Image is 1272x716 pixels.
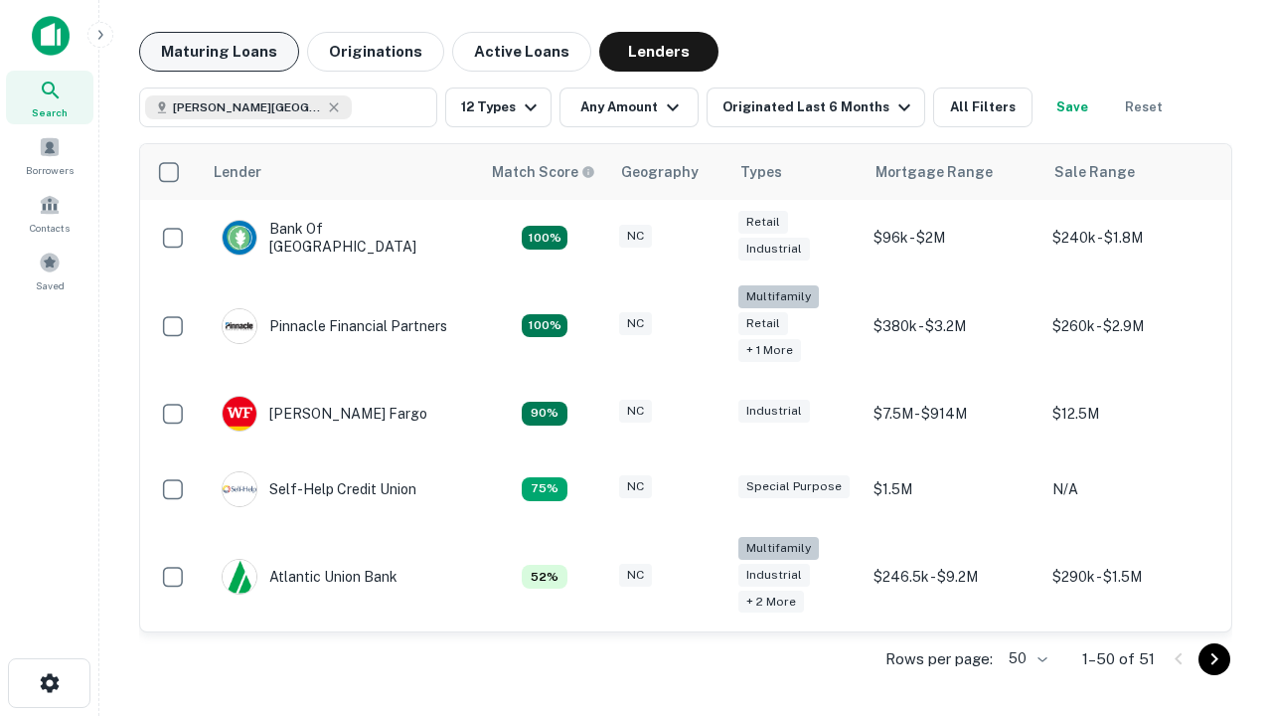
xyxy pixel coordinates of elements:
[728,144,864,200] th: Types
[864,144,1042,200] th: Mortgage Range
[6,71,93,124] a: Search
[492,161,595,183] div: Capitalize uses an advanced AI algorithm to match your search with the best lender. The match sco...
[619,225,652,248] div: NC
[738,564,810,587] div: Industrial
[307,32,444,72] button: Originations
[875,160,993,184] div: Mortgage Range
[214,160,261,184] div: Lender
[738,400,810,423] div: Industrial
[222,559,397,595] div: Atlantic Union Bank
[36,277,65,293] span: Saved
[738,238,810,261] div: Industrial
[445,88,552,127] button: 12 Types
[1042,527,1221,627] td: $290k - $1.5M
[1042,376,1221,451] td: $12.5M
[933,88,1033,127] button: All Filters
[32,16,70,56] img: capitalize-icon.png
[599,32,718,72] button: Lenders
[1042,144,1221,200] th: Sale Range
[173,98,322,116] span: [PERSON_NAME][GEOGRAPHIC_DATA], [GEOGRAPHIC_DATA]
[223,397,256,431] img: picture
[864,275,1042,376] td: $380k - $3.2M
[522,402,567,426] div: Matching Properties: 12, hasApolloMatch: undefined
[722,95,916,119] div: Originated Last 6 Months
[738,475,850,498] div: Special Purpose
[522,226,567,250] div: Matching Properties: 14, hasApolloMatch: undefined
[1198,643,1230,675] button: Go to next page
[522,477,567,501] div: Matching Properties: 10, hasApolloMatch: undefined
[480,144,609,200] th: Capitalize uses an advanced AI algorithm to match your search with the best lender. The match sco...
[738,339,801,362] div: + 1 more
[738,591,804,614] div: + 2 more
[30,220,70,236] span: Contacts
[222,396,427,432] div: [PERSON_NAME] Fargo
[26,162,74,178] span: Borrowers
[1042,451,1221,527] td: N/A
[707,88,925,127] button: Originated Last 6 Months
[885,647,993,671] p: Rows per page:
[1082,647,1155,671] p: 1–50 of 51
[1042,200,1221,275] td: $240k - $1.8M
[223,472,256,506] img: picture
[738,312,788,335] div: Retail
[223,309,256,343] img: picture
[619,400,652,423] div: NC
[6,186,93,240] a: Contacts
[864,200,1042,275] td: $96k - $2M
[864,451,1042,527] td: $1.5M
[738,537,819,560] div: Multifamily
[609,144,728,200] th: Geography
[222,220,460,256] div: Bank Of [GEOGRAPHIC_DATA]
[740,160,782,184] div: Types
[223,560,256,594] img: picture
[222,471,416,507] div: Self-help Credit Union
[522,565,567,589] div: Matching Properties: 7, hasApolloMatch: undefined
[6,128,93,182] a: Borrowers
[619,312,652,335] div: NC
[559,88,699,127] button: Any Amount
[619,475,652,498] div: NC
[452,32,591,72] button: Active Loans
[139,32,299,72] button: Maturing Loans
[621,160,699,184] div: Geography
[864,527,1042,627] td: $246.5k - $9.2M
[202,144,480,200] th: Lender
[492,161,591,183] h6: Match Score
[522,314,567,338] div: Matching Properties: 24, hasApolloMatch: undefined
[1042,275,1221,376] td: $260k - $2.9M
[1001,644,1050,673] div: 50
[864,376,1042,451] td: $7.5M - $914M
[1054,160,1135,184] div: Sale Range
[1173,557,1272,652] iframe: Chat Widget
[223,221,256,255] img: picture
[738,285,819,308] div: Multifamily
[619,564,652,587] div: NC
[1112,88,1176,127] button: Reset
[738,211,788,234] div: Retail
[6,244,93,297] a: Saved
[32,104,68,120] span: Search
[1040,88,1104,127] button: Save your search to get updates of matches that match your search criteria.
[222,308,447,344] div: Pinnacle Financial Partners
